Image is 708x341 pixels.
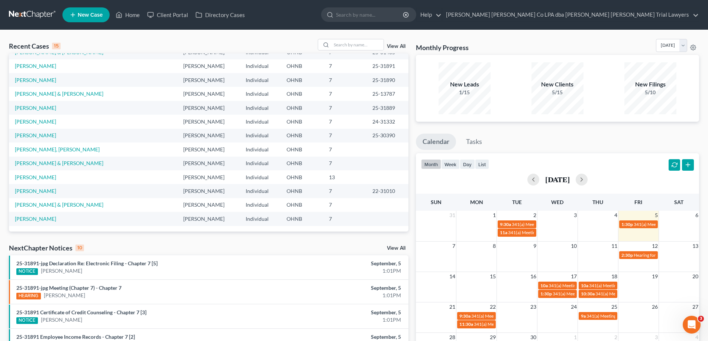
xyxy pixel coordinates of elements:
[240,212,281,226] td: Individual
[508,230,644,235] span: 341(a) Meeting of Creditors for [PERSON_NAME] & [PERSON_NAME]
[621,252,633,258] span: 2:30p
[15,77,56,83] a: [PERSON_NAME]
[492,242,497,250] span: 8
[475,159,489,169] button: list
[52,43,61,49] div: 15
[15,146,100,153] a: [PERSON_NAME], [PERSON_NAME]
[240,73,281,87] td: Individual
[177,157,239,170] td: [PERSON_NAME]
[614,211,618,220] span: 4
[41,316,82,324] a: [PERSON_NAME]
[281,73,323,87] td: OHNB
[449,211,456,220] span: 31
[366,87,408,101] td: 25-13787
[240,87,281,101] td: Individual
[449,272,456,281] span: 14
[281,142,323,156] td: OHNB
[15,49,103,55] a: [PERSON_NAME] & [PERSON_NAME]
[441,159,460,169] button: week
[592,199,603,205] span: Thu
[240,59,281,73] td: Individual
[281,87,323,101] td: OHNB
[323,170,366,184] td: 13
[530,302,537,311] span: 23
[177,198,239,212] td: [PERSON_NAME]
[611,272,618,281] span: 18
[634,252,692,258] span: Hearing for [PERSON_NAME]
[15,132,56,138] a: [PERSON_NAME]
[240,101,281,115] td: Individual
[634,199,642,205] span: Fri
[611,242,618,250] span: 11
[323,157,366,170] td: 7
[323,59,366,73] td: 7
[459,321,473,327] span: 11:30a
[323,101,366,115] td: 7
[323,115,366,128] td: 7
[651,242,659,250] span: 12
[278,292,401,299] div: 1:01PM
[366,129,408,142] td: 25-30390
[470,199,483,205] span: Mon
[545,176,570,183] h2: [DATE]
[240,157,281,170] td: Individual
[15,160,103,166] a: [PERSON_NAME] & [PERSON_NAME]
[531,80,583,89] div: New Clients
[75,245,84,251] div: 10
[281,170,323,184] td: OHNB
[16,260,158,266] a: 25-31891-jpg Declaration Re: Electronic Filing - Chapter 7 [5]
[281,157,323,170] td: OHNB
[281,198,323,212] td: OHNB
[15,63,56,69] a: [PERSON_NAME]
[9,42,61,50] div: Recent Cases
[240,142,281,156] td: Individual
[177,142,239,156] td: [PERSON_NAME]
[442,8,699,22] a: [PERSON_NAME] [PERSON_NAME] Co LPA dba [PERSON_NAME] [PERSON_NAME] Trial Lawyers
[570,242,578,250] span: 10
[323,198,366,212] td: 7
[621,222,633,227] span: 1:30p
[540,291,552,296] span: 1:30p
[459,313,471,319] span: 9:30a
[278,267,401,275] div: 1:01PM
[460,159,475,169] button: day
[387,246,405,251] a: View All
[366,59,408,73] td: 25-31891
[474,321,610,327] span: 341(a) Meeting of Creditors for [PERSON_NAME] & [PERSON_NAME]
[16,293,41,299] div: HEARING
[500,222,511,227] span: 9:30a
[240,170,281,184] td: Individual
[695,211,699,220] span: 6
[16,334,135,340] a: 25-31891 Employee Income Records - Chapter 7 [2]
[366,73,408,87] td: 25-31890
[15,91,103,97] a: [PERSON_NAME] & [PERSON_NAME]
[581,291,595,296] span: 10:30a
[581,283,588,288] span: 10a
[533,242,537,250] span: 9
[416,134,456,150] a: Calendar
[533,211,537,220] span: 2
[531,89,583,96] div: 5/15
[674,199,683,205] span: Sat
[683,316,701,334] iframe: Intercom live chat
[15,216,56,222] a: [PERSON_NAME]
[281,184,323,198] td: OHNB
[611,302,618,311] span: 25
[15,105,56,111] a: [PERSON_NAME]
[500,230,507,235] span: 11a
[281,115,323,128] td: OHNB
[336,8,404,22] input: Search by name...
[177,87,239,101] td: [PERSON_NAME]
[15,188,56,194] a: [PERSON_NAME]
[471,313,568,319] span: 341(a) Meeting of Creditors for [PERSON_NAME]
[651,272,659,281] span: 19
[692,272,699,281] span: 20
[41,267,82,275] a: [PERSON_NAME]
[651,302,659,311] span: 26
[492,211,497,220] span: 1
[278,333,401,341] div: September, 5
[240,129,281,142] td: Individual
[281,212,323,226] td: OHNB
[459,134,489,150] a: Tasks
[530,272,537,281] span: 16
